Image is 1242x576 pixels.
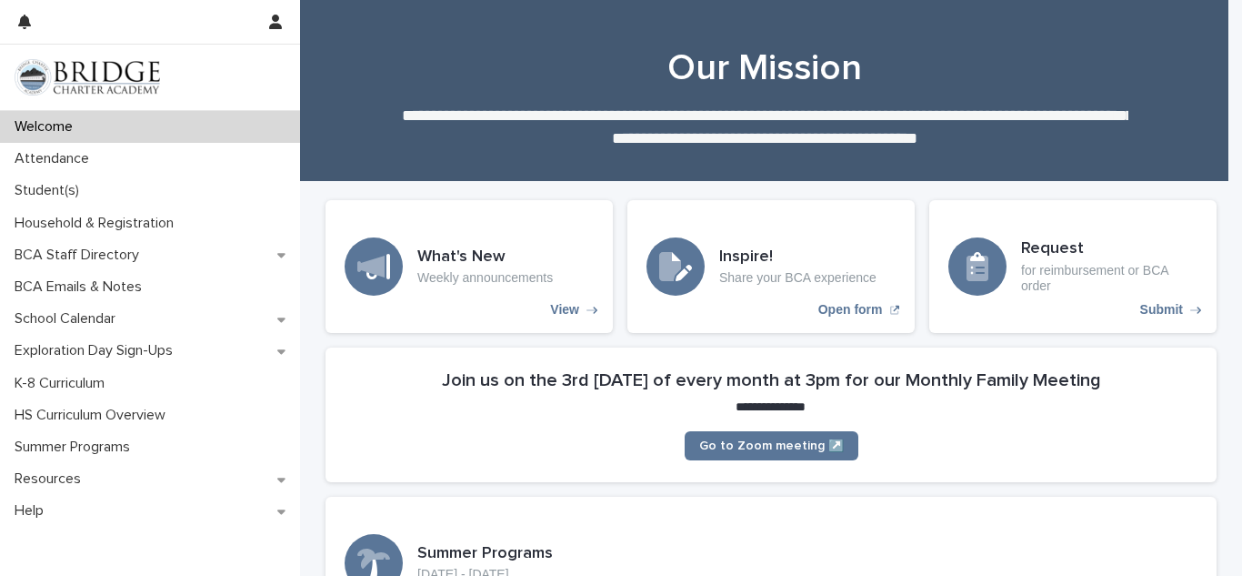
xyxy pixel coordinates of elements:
[7,375,119,392] p: K-8 Curriculum
[7,247,154,264] p: BCA Staff Directory
[818,302,883,318] p: Open form
[1021,239,1197,259] h3: Request
[7,182,94,199] p: Student(s)
[929,200,1217,333] a: Submit
[685,431,858,460] a: Go to Zoom meeting ↗️
[7,407,180,424] p: HS Curriculum Overview
[7,278,156,296] p: BCA Emails & Notes
[417,248,553,268] h3: What's New
[7,502,58,520] p: Help
[15,59,160,96] img: V1C1m3IdTEidaUdm9Hs0
[319,46,1210,90] h1: Our Mission
[417,270,553,286] p: Weekly announcements
[417,544,553,564] h3: Summer Programs
[7,439,145,456] p: Summer Programs
[7,342,187,359] p: Exploration Day Sign-Ups
[627,200,915,333] a: Open form
[7,118,87,136] p: Welcome
[1140,302,1183,318] p: Submit
[7,215,188,232] p: Household & Registration
[7,470,95,488] p: Resources
[7,310,130,328] p: School Calendar
[326,200,613,333] a: View
[699,440,844,452] span: Go to Zoom meeting ↗️
[1021,263,1197,294] p: for reimbursement or BCA order
[7,150,104,167] p: Attendance
[719,248,876,268] h3: Inspire!
[550,302,579,318] p: View
[719,270,876,286] p: Share your BCA experience
[442,369,1101,391] h2: Join us on the 3rd [DATE] of every month at 3pm for our Monthly Family Meeting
